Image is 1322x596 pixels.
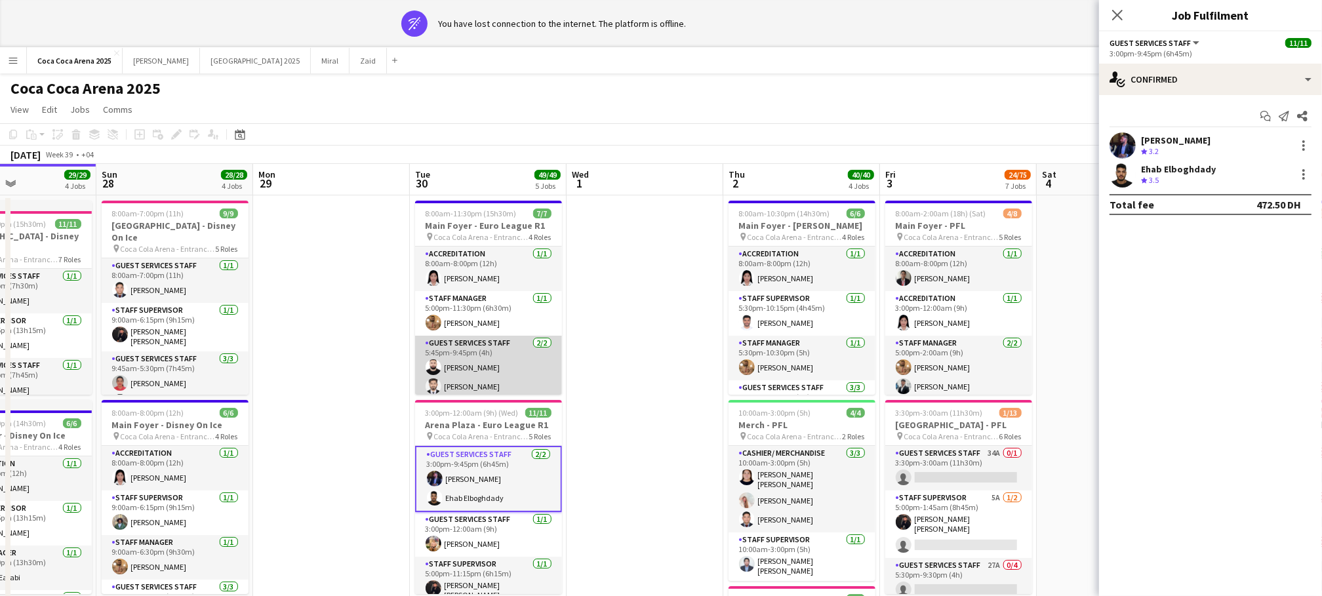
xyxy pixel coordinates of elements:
span: 8:00am-8:00pm (12h) [112,408,184,418]
span: 6/6 [847,209,865,218]
button: Miral [311,48,350,73]
span: 30 [413,176,430,191]
span: Week 39 [43,149,76,159]
span: Coca Cola Arena - Entrance F [434,431,529,441]
span: 3:30pm-3:00am (11h30m) (Sat) [896,408,999,418]
span: 29 [256,176,275,191]
span: 24/75 [1005,170,1031,180]
app-job-card: 8:00am-10:30pm (14h30m)6/6Main Foyer - [PERSON_NAME] Coca Cola Arena - Entrance F4 RolesAccredita... [729,201,875,395]
app-card-role: Staff Supervisor1/15:30pm-10:15pm (4h45m)[PERSON_NAME] [729,291,875,336]
span: 4 [1040,176,1056,191]
span: Coca Cola Arena - Entrance F [121,244,216,254]
span: 11/11 [525,408,551,418]
div: 4 Jobs [65,181,90,191]
span: Coca Cola Arena - Entrance F [748,431,843,441]
div: 4 Jobs [222,181,247,191]
span: 3:00pm-12:00am (9h) (Wed) [426,408,519,418]
a: Jobs [65,101,95,118]
div: 3:00pm-9:45pm (6h45m) [1110,49,1312,58]
a: Edit [37,101,62,118]
span: 4 Roles [843,232,865,242]
app-job-card: 8:00am-7:00pm (11h)9/9[GEOGRAPHIC_DATA] - Disney On Ice Coca Cola Arena - Entrance F5 RolesGuest ... [102,201,249,395]
span: 9/9 [220,209,238,218]
span: Comms [103,104,132,115]
span: Guest Services Staff [1110,38,1191,48]
app-card-role: Guest Services Staff34A0/13:30pm-3:00am (11h30m) [885,446,1032,490]
span: 8:00am-7:00pm (11h) [112,209,184,218]
a: View [5,101,34,118]
span: 5 Roles [216,244,238,254]
span: Coca Cola Arena - Entrance F [904,232,999,242]
div: [PERSON_NAME] [1141,134,1211,146]
span: 6/6 [220,408,238,418]
span: Sun [102,169,117,180]
span: View [10,104,29,115]
app-card-role: Staff Supervisor1/19:00am-6:15pm (9h15m)[PERSON_NAME] [102,490,249,535]
app-card-role: Guest Services Staff3/39:45am-5:30pm (7h45m)[PERSON_NAME] [102,351,249,434]
div: 8:00am-11:30pm (15h30m)7/7Main Foyer - Euro League R1 Coca Cola Arena - Entrance F4 RolesAccredit... [415,201,562,395]
span: Coca Cola Arena - Entrance F [434,232,529,242]
span: 3.2 [1149,146,1159,156]
app-card-role: Staff Supervisor5A1/25:00pm-1:45am (8h45m)[PERSON_NAME] [PERSON_NAME] [885,490,1032,558]
app-job-card: 3:30pm-3:00am (11h30m) (Sat)1/13[GEOGRAPHIC_DATA] - PFL Coca Cola Arena - Entrance F6 RolesGuest ... [885,400,1032,594]
button: [PERSON_NAME] [123,48,200,73]
div: 4 Jobs [849,181,873,191]
span: Coca Cola Arena - Entrance F [748,232,843,242]
div: 472.50 DH [1256,198,1301,211]
app-card-role: Guest Services Staff2/25:45pm-9:45pm (4h)[PERSON_NAME][PERSON_NAME] [415,336,562,399]
button: Coca Coca Arena 2025 [27,48,123,73]
span: Fri [885,169,896,180]
span: 6 Roles [999,431,1022,441]
span: 4/8 [1003,209,1022,218]
h3: [GEOGRAPHIC_DATA] - Disney On Ice [102,220,249,243]
span: 5 Roles [529,431,551,441]
app-card-role: Cashier/ Merchandise3/310:00am-3:00pm (5h)[PERSON_NAME] [PERSON_NAME][PERSON_NAME][PERSON_NAME] [729,446,875,532]
span: 3.5 [1149,175,1159,185]
span: 4 Roles [216,431,238,441]
span: 3 [883,176,896,191]
span: Sat [1042,169,1056,180]
app-card-role: Guest Services Staff1/13:00pm-12:00am (9h)[PERSON_NAME] [415,512,562,557]
app-job-card: 8:00am-8:00pm (12h)6/6Main Foyer - Disney On Ice Coca Cola Arena - Entrance F4 RolesAccreditation... [102,400,249,594]
span: 7 Roles [59,254,81,264]
div: Confirmed [1099,64,1322,95]
span: 11/11 [1285,38,1312,48]
h3: Main Foyer - PFL [885,220,1032,231]
app-card-role: Staff Supervisor1/19:00am-6:15pm (9h15m)[PERSON_NAME] [PERSON_NAME] [102,303,249,351]
span: 1 [570,176,589,191]
h3: Main Foyer - [PERSON_NAME] [729,220,875,231]
span: Coca Cola Arena - Entrance F [121,431,216,441]
span: 28/28 [221,170,247,180]
span: 4/4 [847,408,865,418]
span: 10:00am-3:00pm (5h) [739,408,811,418]
span: Mon [258,169,275,180]
span: Edit [42,104,57,115]
span: 8:00am-10:30pm (14h30m) [739,209,830,218]
span: Thu [729,169,745,180]
div: Total fee [1110,198,1154,211]
span: 2 [727,176,745,191]
div: 5 Jobs [535,181,560,191]
span: 6/6 [63,418,81,428]
span: Coca Cola Arena - Entrance F [904,431,999,441]
span: 4 Roles [529,232,551,242]
button: [GEOGRAPHIC_DATA] 2025 [200,48,311,73]
a: Comms [98,101,138,118]
h3: Arena Plaza - Euro League R1 [415,419,562,431]
app-card-role: Staff Manager1/15:30pm-10:30pm (5h)[PERSON_NAME] [729,336,875,380]
app-card-role: Staff Manager1/15:00pm-11:30pm (6h30m)[PERSON_NAME] [415,291,562,336]
app-card-role: Accreditation1/18:00am-8:00pm (12h)[PERSON_NAME] [885,247,1032,291]
span: 11/11 [55,219,81,229]
app-job-card: 3:00pm-12:00am (9h) (Wed)11/11Arena Plaza - Euro League R1 Coca Cola Arena - Entrance F5 RolesGue... [415,400,562,594]
span: 1/13 [999,408,1022,418]
app-card-role: Accreditation1/13:00pm-12:00am (9h)[PERSON_NAME] [885,291,1032,336]
app-card-role: Staff Manager1/19:00am-6:30pm (9h30m)[PERSON_NAME] [102,535,249,580]
button: Zaid [350,48,387,73]
button: Guest Services Staff [1110,38,1201,48]
app-card-role: Guest Services Staff1/18:00am-7:00pm (11h)[PERSON_NAME] [102,258,249,303]
app-card-role: Accreditation1/18:00am-8:00pm (12h)[PERSON_NAME] [729,247,875,291]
